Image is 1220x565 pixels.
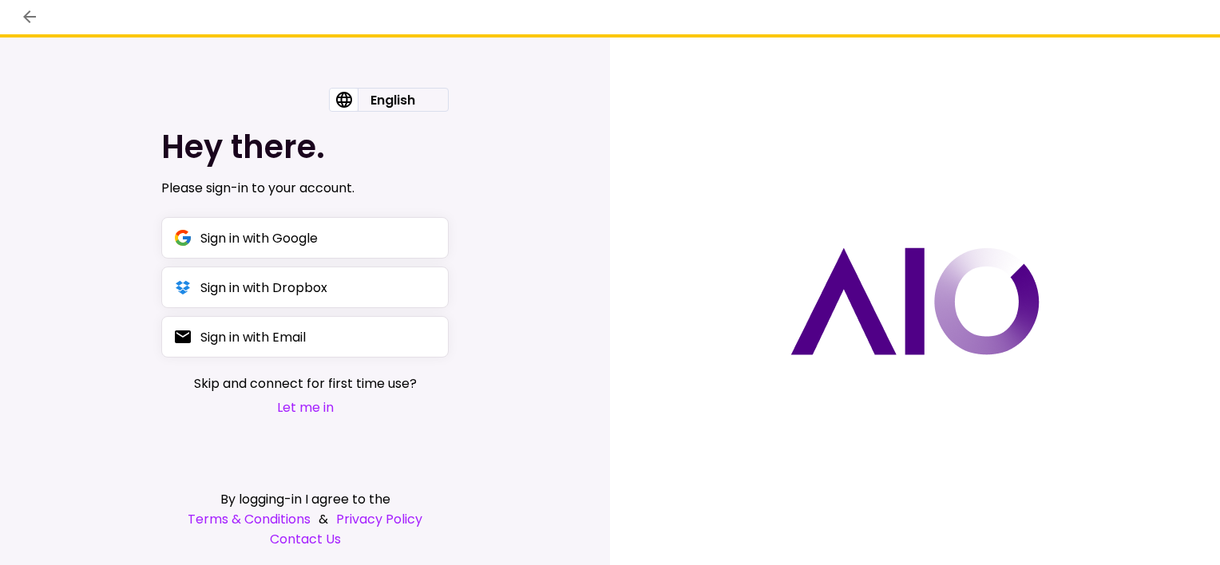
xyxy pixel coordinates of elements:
[161,217,449,259] button: Sign in with Google
[161,316,449,358] button: Sign in with Email
[188,509,311,529] a: Terms & Conditions
[16,3,43,30] button: back
[161,179,449,198] div: Please sign-in to your account.
[161,128,449,166] h1: Hey there.
[194,373,417,393] span: Skip and connect for first time use?
[358,89,428,111] div: English
[200,327,306,347] div: Sign in with Email
[194,397,417,417] button: Let me in
[200,278,327,298] div: Sign in with Dropbox
[161,489,449,509] div: By logging-in I agree to the
[161,529,449,549] a: Contact Us
[200,228,318,248] div: Sign in with Google
[161,267,449,308] button: Sign in with Dropbox
[790,247,1040,355] img: AIO logo
[161,509,449,529] div: &
[336,509,422,529] a: Privacy Policy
